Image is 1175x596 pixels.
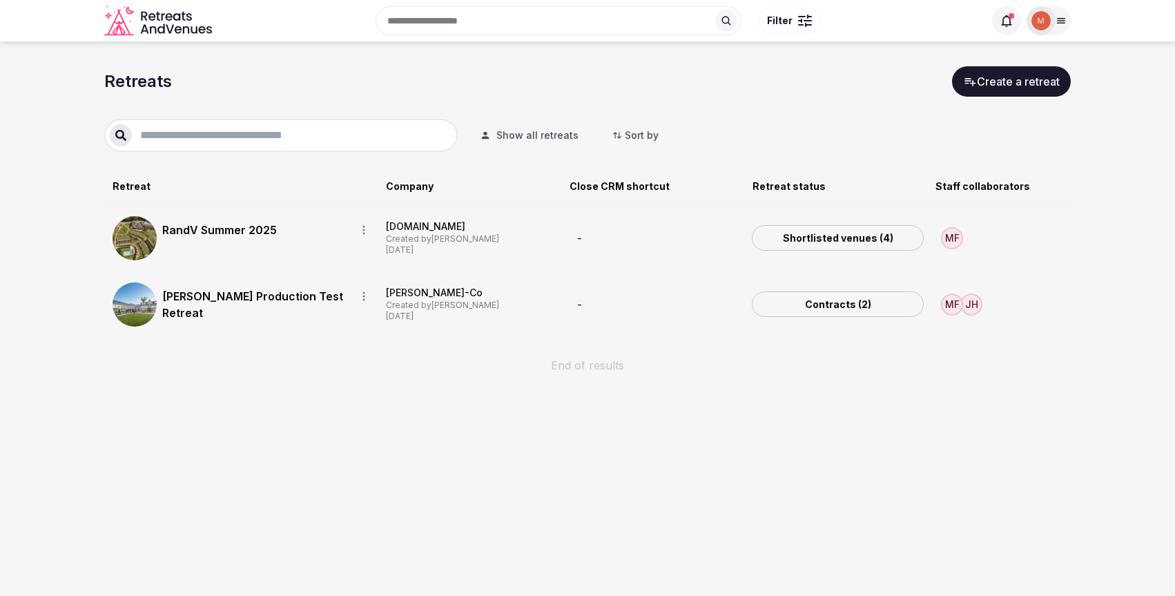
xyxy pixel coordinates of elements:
div: MF [942,295,962,314]
a: Visit the homepage [104,6,215,37]
a: RandV Summer 2025 [162,222,344,238]
h1: Retreats [104,70,172,93]
div: [DOMAIN_NAME] [386,220,558,233]
img: Top retreat image for Corey's Production Test Retreat [113,282,157,327]
div: MF [942,229,962,248]
span: Show all retreats [496,128,579,142]
div: [DATE] [386,311,558,323]
div: [DATE] [386,244,558,256]
a: Shortlisted venues (4) [752,225,924,251]
div: Company [386,180,558,193]
div: - [569,230,741,247]
button: Create a retreat [952,66,1071,97]
button: Sort by [601,119,670,151]
div: JH [962,295,981,314]
div: Retreat status [752,180,924,193]
a: Contracts (2) [752,291,924,318]
div: Created by [PERSON_NAME] [386,233,558,245]
div: End of results [104,340,1071,374]
a: [PERSON_NAME] Production Test Retreat [162,288,344,321]
div: Close CRM shortcut [570,180,741,193]
div: - [569,296,741,313]
div: Created by [PERSON_NAME] [386,300,558,311]
img: Mark Fromson [1031,11,1051,30]
div: Retreat [113,180,375,193]
button: Show all retreats [469,120,590,151]
button: Filter [758,8,821,34]
span: Staff collaborators [935,180,1030,192]
img: Top retreat image for RandV Summer 2025 [113,216,157,260]
span: Filter [767,14,793,28]
svg: Retreats and Venues company logo [104,6,215,37]
div: [PERSON_NAME]-Co [386,286,558,300]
